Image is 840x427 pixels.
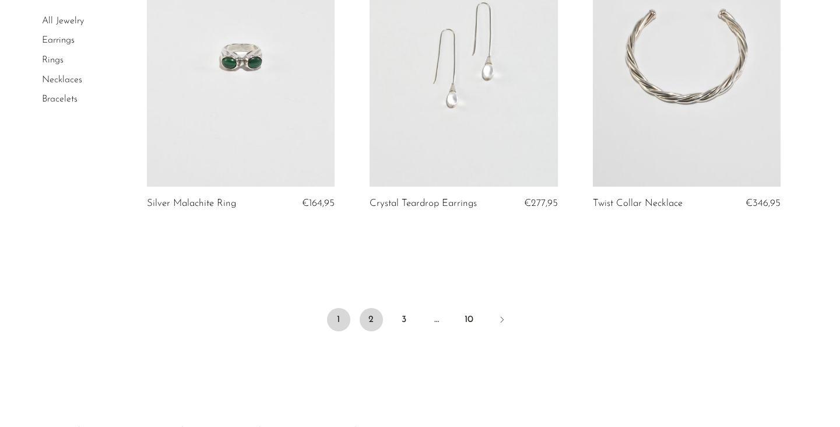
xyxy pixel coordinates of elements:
[746,198,781,208] span: €346,95
[42,75,82,85] a: Necklaces
[147,198,236,209] a: Silver Malachite Ring
[490,308,514,334] a: Next
[302,198,335,208] span: €164,95
[42,16,84,26] a: All Jewelry
[327,308,350,331] span: 1
[42,94,78,104] a: Bracelets
[458,308,481,331] a: 10
[360,308,383,331] a: 2
[392,308,416,331] a: 3
[42,36,75,45] a: Earrings
[370,198,477,209] a: Crystal Teardrop Earrings
[425,308,448,331] span: …
[42,55,64,65] a: Rings
[524,198,558,208] span: €277,95
[593,198,683,209] a: Twist Collar Necklace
